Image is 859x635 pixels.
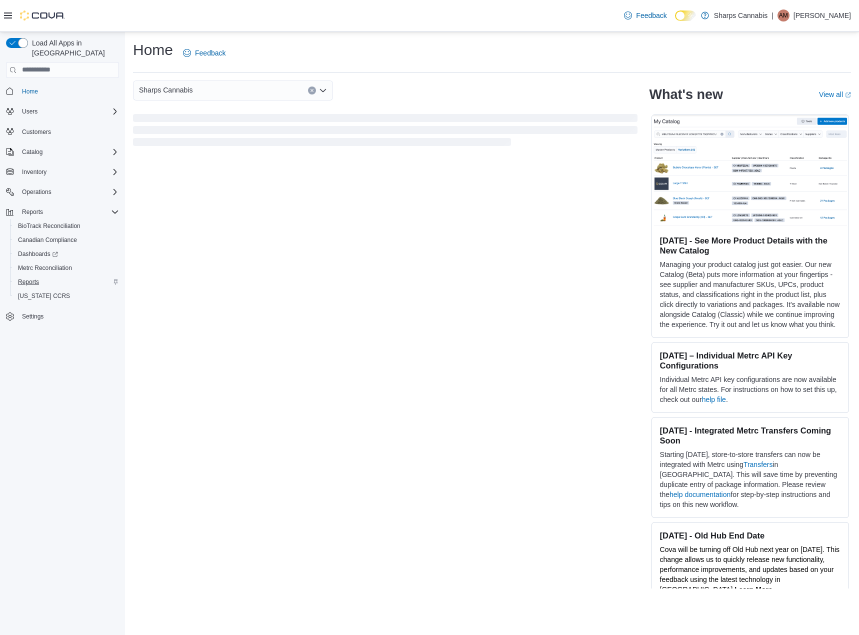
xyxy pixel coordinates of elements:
span: Loading [133,116,637,148]
a: Settings [18,310,47,322]
button: Catalog [18,146,46,158]
a: Home [18,85,42,97]
button: Home [2,84,123,98]
a: Transfers [743,460,773,468]
button: Reports [10,275,123,289]
span: [US_STATE] CCRS [18,292,70,300]
button: Reports [18,206,47,218]
a: Feedback [179,43,229,63]
button: Catalog [2,145,123,159]
span: BioTrack Reconciliation [18,222,80,230]
span: Metrc Reconciliation [14,262,119,274]
button: Operations [18,186,55,198]
a: BioTrack Reconciliation [14,220,84,232]
a: View allExternal link [819,90,851,98]
h3: [DATE] - Integrated Metrc Transfers Coming Soon [660,425,840,445]
span: Catalog [18,146,119,158]
span: Operations [18,186,119,198]
span: Feedback [195,48,225,58]
a: Dashboards [10,247,123,261]
span: BioTrack Reconciliation [14,220,119,232]
a: Dashboards [14,248,62,260]
span: Dark Mode [675,21,675,21]
span: Washington CCRS [14,290,119,302]
a: Customers [18,126,55,138]
button: Users [18,105,41,117]
span: Home [22,87,38,95]
span: Catalog [22,148,42,156]
a: Learn More [734,585,772,593]
button: Canadian Compliance [10,233,123,247]
span: Feedback [636,10,666,20]
span: Cova will be turning off Old Hub next year on [DATE]. This change allows us to quickly release ne... [660,545,840,593]
span: Operations [22,188,51,196]
p: | [771,9,773,21]
span: Inventory [22,168,46,176]
a: Feedback [620,5,670,25]
span: Users [18,105,119,117]
button: Customers [2,124,123,139]
span: Settings [22,312,43,320]
img: Cova [20,10,65,20]
p: Managing your product catalog just got easier. Our new Catalog (Beta) puts more information at yo... [660,259,840,329]
button: Metrc Reconciliation [10,261,123,275]
span: Dashboards [14,248,119,260]
span: Home [18,85,119,97]
span: Settings [18,310,119,322]
h3: [DATE] – Individual Metrc API Key Configurations [660,350,840,370]
span: Reports [14,276,119,288]
button: BioTrack Reconciliation [10,219,123,233]
span: Customers [18,125,119,138]
span: Users [22,107,37,115]
span: Dashboards [18,250,58,258]
h3: [DATE] - See More Product Details with the New Catalog [660,235,840,255]
a: Canadian Compliance [14,234,81,246]
button: Operations [2,185,123,199]
span: Canadian Compliance [14,234,119,246]
p: Individual Metrc API key configurations are now available for all Metrc states. For instructions ... [660,374,840,404]
div: AJ Malhi [777,9,789,21]
button: Clear input [308,86,316,94]
button: Reports [2,205,123,219]
svg: External link [845,92,851,98]
span: Customers [22,128,51,136]
button: Users [2,104,123,118]
button: Settings [2,309,123,323]
span: Metrc Reconciliation [18,264,72,272]
p: Starting [DATE], store-to-store transfers can now be integrated with Metrc using in [GEOGRAPHIC_D... [660,449,840,509]
span: Inventory [18,166,119,178]
span: Load All Apps in [GEOGRAPHIC_DATA] [28,38,119,58]
span: Canadian Compliance [18,236,77,244]
input: Dark Mode [675,10,696,21]
a: Metrc Reconciliation [14,262,76,274]
span: Sharps Cannabis [139,84,192,96]
span: Reports [22,208,43,216]
a: [US_STATE] CCRS [14,290,74,302]
h1: Home [133,40,173,60]
span: Reports [18,206,119,218]
button: [US_STATE] CCRS [10,289,123,303]
a: help file [702,395,726,403]
button: Inventory [2,165,123,179]
p: [PERSON_NAME] [793,9,851,21]
a: Reports [14,276,43,288]
h2: What's new [649,86,723,102]
p: Sharps Cannabis [714,9,767,21]
span: Reports [18,278,39,286]
span: AM [779,9,788,21]
button: Inventory [18,166,50,178]
a: help documentation [669,490,730,498]
button: Open list of options [319,86,327,94]
nav: Complex example [6,80,119,350]
h3: [DATE] - Old Hub End Date [660,530,840,540]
